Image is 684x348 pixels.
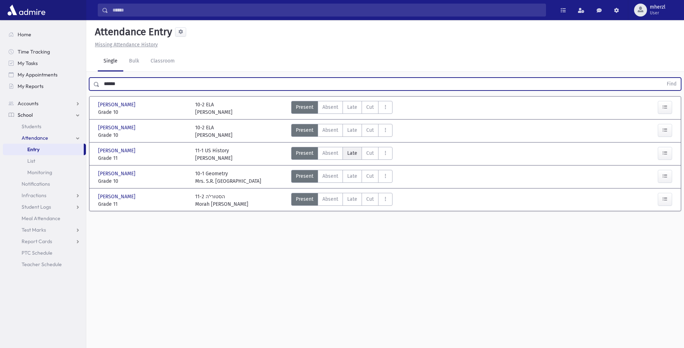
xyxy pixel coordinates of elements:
[296,126,313,134] span: Present
[98,200,188,208] span: Grade 11
[366,149,374,157] span: Cut
[3,80,86,92] a: My Reports
[347,126,357,134] span: Late
[366,172,374,180] span: Cut
[3,109,86,121] a: School
[27,158,35,164] span: List
[322,172,338,180] span: Absent
[22,250,52,256] span: PTC Schedule
[98,154,188,162] span: Grade 11
[3,132,86,144] a: Attendance
[650,4,665,10] span: mherzl
[296,172,313,180] span: Present
[3,259,86,270] a: Teacher Schedule
[3,69,86,80] a: My Appointments
[366,103,374,111] span: Cut
[3,46,86,57] a: Time Tracking
[291,124,393,139] div: AttTypes
[98,193,137,200] span: [PERSON_NAME]
[347,172,357,180] span: Late
[27,169,52,176] span: Monitoring
[296,149,313,157] span: Present
[98,51,123,71] a: Single
[347,103,357,111] span: Late
[3,236,86,247] a: Report Cards
[108,4,546,17] input: Search
[22,192,46,199] span: Infractions
[195,124,233,139] div: 10-2 ELA [PERSON_NAME]
[195,147,233,162] div: 11-1 US History [PERSON_NAME]
[662,78,681,90] button: Find
[98,177,188,185] span: Grade 10
[22,135,48,141] span: Attendance
[22,215,60,222] span: Meal Attendance
[291,101,393,116] div: AttTypes
[296,103,313,111] span: Present
[98,170,137,177] span: [PERSON_NAME]
[22,238,52,245] span: Report Cards
[18,112,33,118] span: School
[22,123,41,130] span: Students
[195,193,248,208] div: 11-2 הסטורי'ה Morah [PERSON_NAME]
[22,204,51,210] span: Student Logs
[3,201,86,213] a: Student Logs
[22,181,50,187] span: Notifications
[98,147,137,154] span: [PERSON_NAME]
[3,178,86,190] a: Notifications
[6,3,47,17] img: AdmirePro
[22,227,46,233] span: Test Marks
[18,83,43,89] span: My Reports
[3,57,86,69] a: My Tasks
[195,101,233,116] div: 10-2 ELA [PERSON_NAME]
[291,147,393,162] div: AttTypes
[322,149,338,157] span: Absent
[3,213,86,224] a: Meal Attendance
[3,98,86,109] a: Accounts
[366,195,374,203] span: Cut
[366,126,374,134] span: Cut
[3,29,86,40] a: Home
[18,48,50,55] span: Time Tracking
[98,108,188,116] span: Grade 10
[123,51,145,71] a: Bulk
[3,121,86,132] a: Students
[92,26,172,38] h5: Attendance Entry
[145,51,180,71] a: Classroom
[322,103,338,111] span: Absent
[98,101,137,108] span: [PERSON_NAME]
[22,261,62,268] span: Teacher Schedule
[3,144,84,155] a: Entry
[95,42,158,48] u: Missing Attendance History
[291,193,393,208] div: AttTypes
[322,195,338,203] span: Absent
[18,60,38,66] span: My Tasks
[98,131,188,139] span: Grade 10
[291,170,393,185] div: AttTypes
[3,224,86,236] a: Test Marks
[347,149,357,157] span: Late
[650,10,665,16] span: User
[347,195,357,203] span: Late
[27,146,40,153] span: Entry
[18,71,58,78] span: My Appointments
[98,124,137,131] span: [PERSON_NAME]
[92,42,158,48] a: Missing Attendance History
[296,195,313,203] span: Present
[18,100,38,107] span: Accounts
[195,170,261,185] div: 10-1 Geometry Mrs. S.R. [GEOGRAPHIC_DATA]
[18,31,31,38] span: Home
[322,126,338,134] span: Absent
[3,247,86,259] a: PTC Schedule
[3,190,86,201] a: Infractions
[3,155,86,167] a: List
[3,167,86,178] a: Monitoring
